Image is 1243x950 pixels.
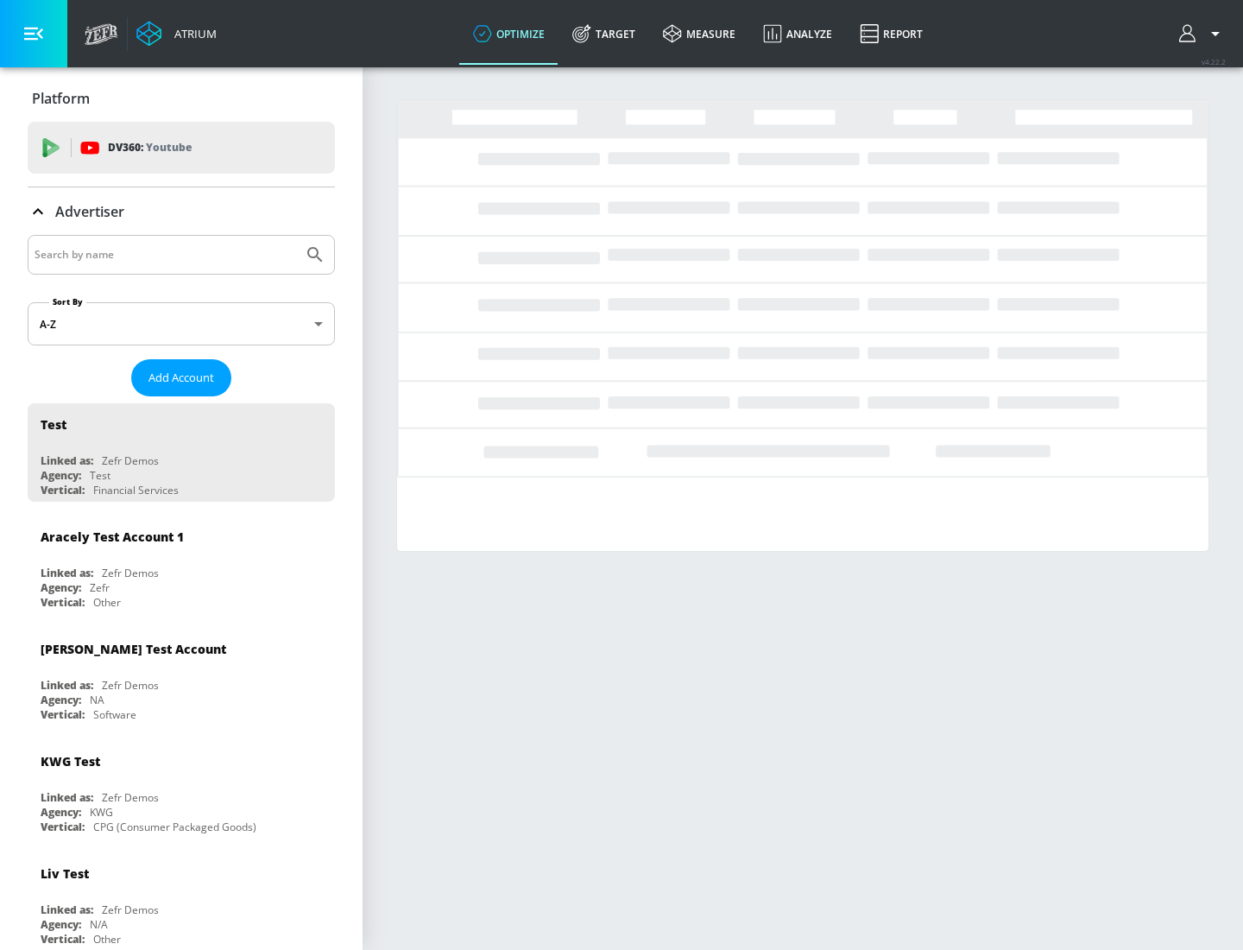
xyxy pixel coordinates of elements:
[49,296,86,307] label: Sort By
[28,628,335,726] div: [PERSON_NAME] Test AccountLinked as:Zefr DemosAgency:NAVertical:Software
[41,678,93,693] div: Linked as:
[167,26,217,41] div: Atrium
[102,566,159,580] div: Zefr Demos
[136,21,217,47] a: Atrium
[102,902,159,917] div: Zefr Demos
[41,529,184,545] div: Aracely Test Account 1
[90,693,104,707] div: NA
[41,416,66,433] div: Test
[846,3,937,65] a: Report
[28,516,335,614] div: Aracely Test Account 1Linked as:Zefr DemosAgency:ZefrVertical:Other
[93,932,121,947] div: Other
[41,580,81,595] div: Agency:
[28,122,335,174] div: DV360: Youtube
[93,595,121,610] div: Other
[35,244,296,266] input: Search by name
[41,790,93,805] div: Linked as:
[41,641,226,657] div: [PERSON_NAME] Test Account
[41,707,85,722] div: Vertical:
[41,468,81,483] div: Agency:
[90,917,108,932] div: N/A
[41,753,100,769] div: KWG Test
[93,483,179,497] div: Financial Services
[146,138,192,156] p: Youtube
[28,187,335,236] div: Advertiser
[41,932,85,947] div: Vertical:
[90,580,110,595] div: Zefr
[558,3,649,65] a: Target
[41,820,85,834] div: Vertical:
[28,74,335,123] div: Platform
[749,3,846,65] a: Analyze
[41,595,85,610] div: Vertical:
[90,805,113,820] div: KWG
[459,3,558,65] a: optimize
[41,917,81,932] div: Agency:
[131,359,231,396] button: Add Account
[93,820,256,834] div: CPG (Consumer Packaged Goods)
[102,678,159,693] div: Zefr Demos
[28,740,335,839] div: KWG TestLinked as:Zefr DemosAgency:KWGVertical:CPG (Consumer Packaged Goods)
[32,89,90,108] p: Platform
[28,403,335,502] div: TestLinked as:Zefr DemosAgency:TestVertical:Financial Services
[28,302,335,345] div: A-Z
[148,368,214,388] span: Add Account
[41,483,85,497] div: Vertical:
[93,707,136,722] div: Software
[1202,57,1226,66] span: v 4.22.2
[649,3,749,65] a: measure
[41,902,93,917] div: Linked as:
[41,453,93,468] div: Linked as:
[41,865,89,882] div: Liv Test
[102,453,159,468] div: Zefr Demos
[108,138,192,157] p: DV360:
[41,805,81,820] div: Agency:
[102,790,159,805] div: Zefr Demos
[41,693,81,707] div: Agency:
[90,468,110,483] div: Test
[55,202,124,221] p: Advertiser
[41,566,93,580] div: Linked as:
